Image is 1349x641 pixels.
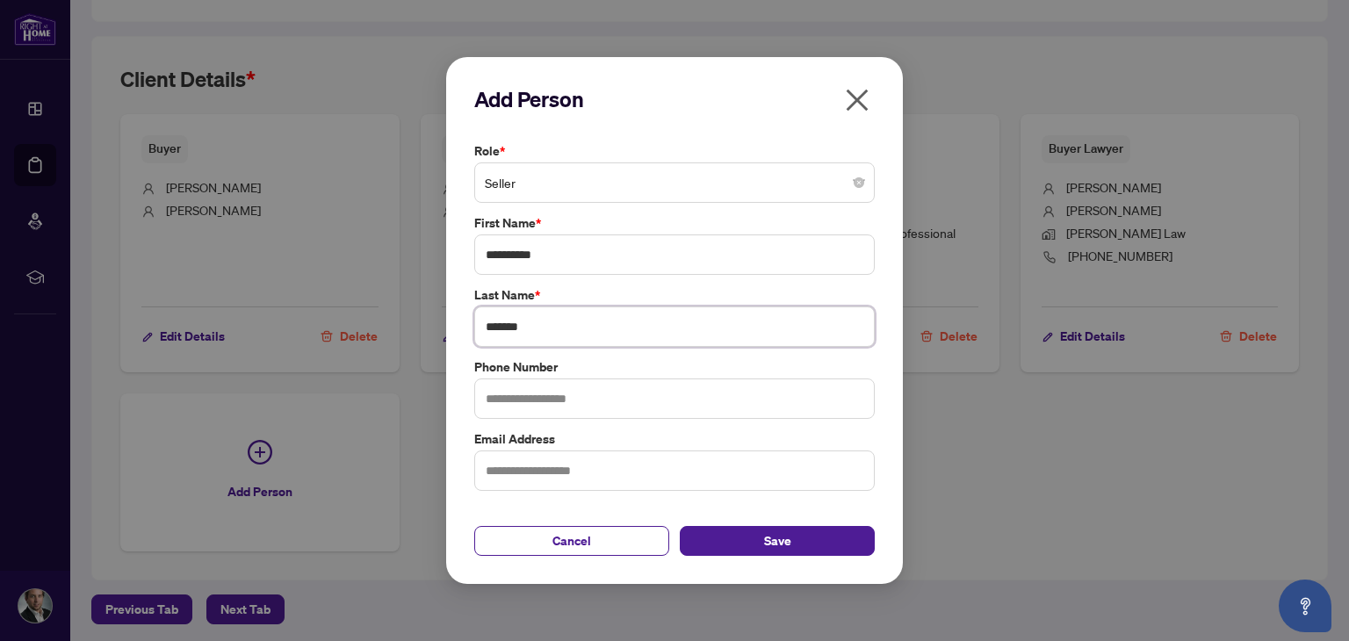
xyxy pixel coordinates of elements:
h2: Add Person [474,85,875,113]
span: Cancel [552,527,591,555]
span: close [843,86,871,114]
label: Last Name [474,285,875,305]
span: Seller [485,166,864,199]
button: Open asap [1279,580,1331,632]
span: Save [764,527,791,555]
button: Save [680,526,875,556]
button: Cancel [474,526,669,556]
label: Email Address [474,429,875,449]
span: close-circle [854,177,864,188]
label: Phone Number [474,357,875,377]
label: Role [474,141,875,161]
label: First Name [474,213,875,233]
